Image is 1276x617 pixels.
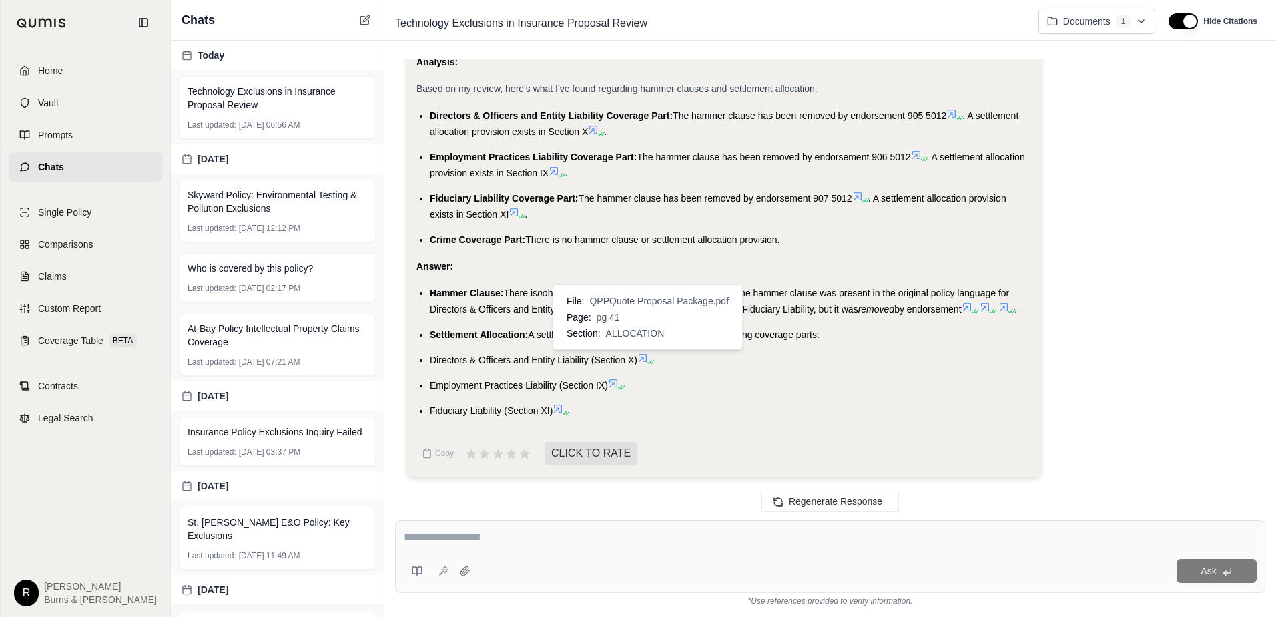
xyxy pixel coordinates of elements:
button: Documents1 [1038,9,1156,34]
button: Regenerate Response [761,491,899,512]
span: . [565,168,567,178]
span: Burns & [PERSON_NAME] [44,593,157,606]
span: . [1014,304,1017,315]
span: Last updated: [188,550,236,561]
span: Section: [567,327,601,340]
span: Employment Practices Liability Coverage Part: [430,152,637,162]
span: Legal Search [38,411,93,425]
span: [DATE] 11:49 AM [239,550,300,561]
div: *Use references provided to verify information. [395,593,1265,606]
span: [DATE] 07:21 AM [239,357,300,367]
span: [DATE] [198,479,228,493]
span: Fiduciary Liability (Section XI) [430,405,553,416]
span: Last updated: [188,120,236,130]
span: St. [PERSON_NAME] E&O Policy: Key Exclusions [188,516,367,542]
span: [DATE] 12:12 PM [239,223,300,234]
button: New Chat [357,12,373,28]
div: R [14,580,39,606]
div: Edit Title [390,13,1028,34]
span: Last updated: [188,447,236,457]
a: Comparisons [9,230,162,259]
span: Employment Practices Liability (Section IX) [430,380,608,391]
a: Single Policy [9,198,162,227]
span: Last updated: [188,223,236,234]
span: Skyward Policy: Environmental Testing & Pollution Exclusions [188,188,367,215]
span: Page: [567,311,591,324]
span: Crime Coverage Part: [430,234,525,245]
span: Settlement Allocation: [430,329,528,340]
span: A settlement allocation provision exists in the following coverage parts: [528,329,820,340]
span: Today [198,49,224,62]
span: Contracts [38,379,78,393]
span: [DATE] [198,389,228,403]
span: The hammer clause has been removed by endorsement 905 5012 [673,110,946,121]
a: Home [9,56,162,85]
span: Ask [1201,566,1216,576]
span: Directors & Officers and Entity Liability (Section X) [430,355,637,365]
button: Ask [1177,559,1257,583]
span: Chats [38,160,64,174]
button: Collapse sidebar [133,12,154,33]
img: Qumis Logo [17,18,67,28]
a: Vault [9,88,162,118]
span: Regenerate Response [789,496,882,507]
span: 1 [1116,15,1131,28]
span: The hammer clause has been removed by endorsement 906 5012 [637,152,910,162]
strong: Answer: [416,261,453,272]
span: Coverage Table [38,334,103,347]
span: Comparisons [38,238,93,251]
span: pg 41 [597,311,620,324]
span: by endorsement [894,304,961,315]
span: [DATE] 06:56 AM [239,120,300,130]
span: [PERSON_NAME] [44,580,157,593]
span: Last updated: [188,357,236,367]
span: [DATE] [198,152,228,166]
a: Coverage TableBETA [9,326,162,355]
span: Prompts [38,128,73,142]
span: Based on my review, here's what I've found regarding hammer clauses and settlement allocation: [416,83,818,94]
span: Copy [435,448,454,459]
span: File: [567,294,584,308]
a: Custom Report [9,294,162,323]
span: Custom Report [38,302,101,315]
span: Chats [182,11,215,29]
span: . [604,126,607,137]
span: There is no hammer clause or settlement allocation provision. [525,234,779,245]
a: Legal Search [9,403,162,433]
span: Insurance Policy Exclusions Inquiry Failed [188,425,362,439]
span: [DATE] [198,583,228,596]
strong: Analysis: [416,57,458,67]
a: Chats [9,152,162,182]
span: removed [858,304,894,315]
a: Contracts [9,371,162,401]
span: Who is covered by this policy? [188,262,313,275]
span: Fiduciary Liability Coverage Part: [430,193,579,204]
span: Hide Citations [1203,16,1257,27]
span: [DATE] 03:37 PM [239,447,300,457]
span: There is [504,288,538,298]
span: Documents [1063,15,1110,28]
span: Single Policy [38,206,91,219]
span: Directors & Officers and Entity Liability Coverage Part: [430,110,673,121]
span: Vault [38,96,59,110]
span: no [537,288,548,298]
span: CLICK TO RATE [545,442,637,465]
span: Hammer Clause: [430,288,504,298]
span: Technology Exclusions in Insurance Proposal Review [188,85,367,112]
span: Last updated: [188,283,236,294]
a: Claims [9,262,162,291]
span: ALLOCATION [606,327,665,340]
span: The hammer clause has been removed by endorsement 907 5012 [579,193,852,204]
span: Claims [38,270,67,283]
span: QPPQuote Proposal Package.pdf [589,294,729,308]
span: At-Bay Policy Intellectual Property Claims Coverage [188,322,367,349]
span: [DATE] 02:17 PM [239,283,300,294]
span: Technology Exclusions in Insurance Proposal Review [390,13,653,34]
button: Copy [416,440,459,467]
span: Home [38,64,63,77]
a: Prompts [9,120,162,150]
span: . [525,209,527,220]
span: BETA [109,334,137,347]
